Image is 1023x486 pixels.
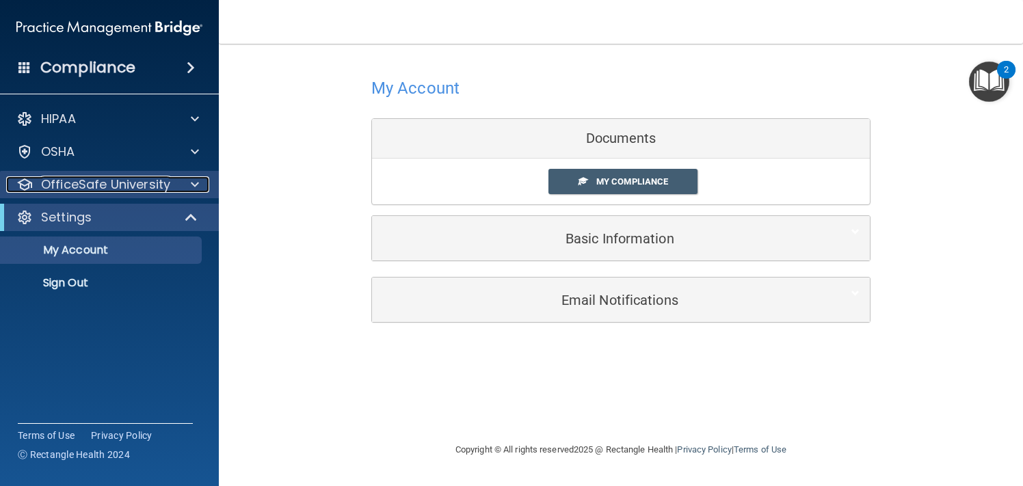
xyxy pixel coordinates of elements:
[16,209,198,226] a: Settings
[382,293,818,308] h5: Email Notifications
[371,428,871,472] div: Copyright © All rights reserved 2025 @ Rectangle Health | |
[677,444,731,455] a: Privacy Policy
[40,58,135,77] h4: Compliance
[9,243,196,257] p: My Account
[41,144,75,160] p: OSHA
[969,62,1009,102] button: Open Resource Center, 2 new notifications
[16,144,199,160] a: OSHA
[596,176,668,187] span: My Compliance
[16,111,199,127] a: HIPAA
[41,176,170,193] p: OfficeSafe University
[372,119,870,159] div: Documents
[9,276,196,290] p: Sign Out
[1004,70,1009,87] div: 2
[382,231,818,246] h5: Basic Information
[41,209,92,226] p: Settings
[371,79,460,97] h4: My Account
[382,223,860,254] a: Basic Information
[16,176,199,193] a: OfficeSafe University
[734,444,786,455] a: Terms of Use
[18,429,75,442] a: Terms of Use
[91,429,152,442] a: Privacy Policy
[41,111,76,127] p: HIPAA
[18,448,130,461] span: Ⓒ Rectangle Health 2024
[382,284,860,315] a: Email Notifications
[16,14,202,42] img: PMB logo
